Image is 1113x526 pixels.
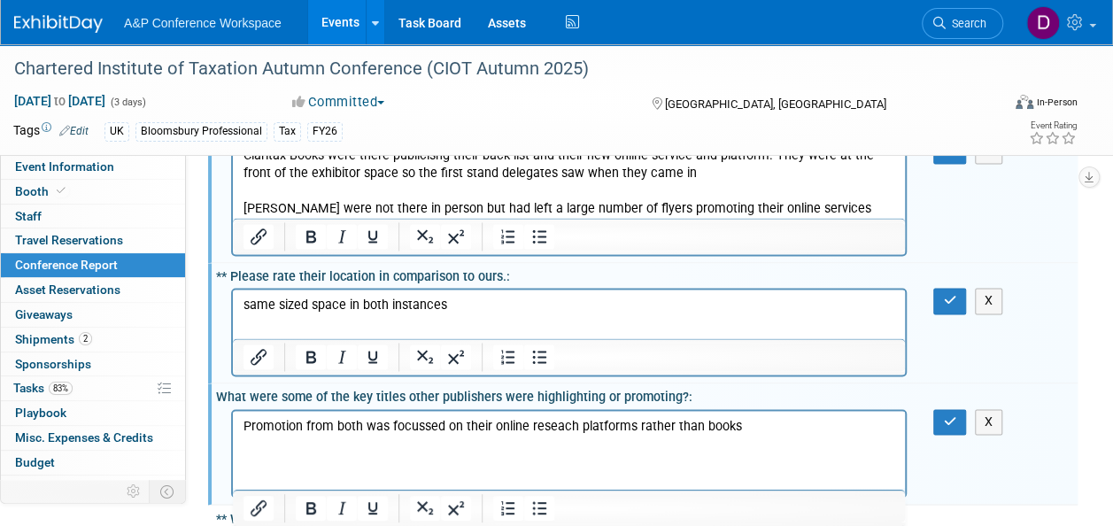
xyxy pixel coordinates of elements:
a: Travel Reservations [1,228,185,252]
i: Booth reservation complete [57,186,66,196]
button: X [975,288,1003,313]
p: Claritax Books were there publicisng their back list and their new online service and platform. T... [11,7,662,43]
img: Dave Wright [1026,6,1060,40]
a: Event Information [1,155,185,179]
button: Italic [327,224,357,249]
span: [DATE] [DATE] [13,93,106,109]
iframe: Rich Text Area [233,140,905,218]
span: Conference Report [15,258,118,272]
span: 83% [49,382,73,395]
div: In-Person [1036,96,1078,109]
span: 2 [79,332,92,345]
a: Giveaways [1,303,185,327]
a: Staff [1,205,185,228]
div: Event Rating [1029,121,1077,130]
span: Shipments [15,332,92,346]
p: We were able to some useful competitor insight across the two days as well. [11,185,662,203]
button: Superscript [441,224,471,249]
div: ** Please rate their location in comparison to ours.: [216,263,1078,285]
a: Tasks83% [1,376,185,400]
div: Tax [274,122,301,141]
button: Numbered list [493,224,523,249]
img: Format-Inperson.png [1016,95,1033,109]
button: Underline [358,344,388,369]
span: to [51,94,68,108]
span: Travel Reservations [15,233,123,247]
span: Giveaways [15,307,73,321]
span: A&P Conference Workspace [124,16,282,30]
span: Asset Reservations [15,282,120,297]
td: Toggle Event Tabs [150,480,186,503]
button: Bold [296,224,326,249]
span: Event Information [15,159,114,174]
span: Budget [15,455,55,469]
iframe: Rich Text Area [233,411,905,488]
body: Rich Text Area. Press ALT-0 for help. [10,7,663,220]
a: Playbook [1,401,185,425]
button: Underline [358,224,388,249]
span: Booth [15,184,69,198]
button: Subscript [410,344,440,369]
td: Tags [13,121,89,142]
span: (3 days) [109,97,146,108]
p: [PERSON_NAME] were not there in person but had left a large number of flyers promoting their onli... [11,60,662,96]
button: Bullet list [524,224,554,249]
div: Chartered Institute of Taxation Autumn Conference (CIOT Autumn 2025) [8,53,986,85]
iframe: Rich Text Area [233,290,905,338]
a: Conference Report [1,253,185,277]
span: ROI, Objectives & ROO [15,480,134,494]
p: There was a lot of interest in 2-3 upcoming print products and one backlist title. We used to tak... [11,113,662,166]
body: Rich Text Area. Press ALT-0 for help. [10,7,663,96]
div: What were some of the key titles other publishers were highlighting or promoting?: [216,383,1078,406]
a: Booth [1,180,185,204]
img: ExhibitDay [14,15,103,33]
div: FY26 [307,122,343,141]
span: Staff [15,209,42,223]
a: Budget [1,451,185,475]
div: Event Format [923,92,1078,119]
span: Tasks [13,381,73,395]
div: Bloomsbury Professional [135,122,267,141]
a: Asset Reservations [1,278,185,302]
button: Bullet list [524,344,554,369]
a: Sponsorships [1,352,185,376]
button: Numbered list [493,344,523,369]
td: Personalize Event Tab Strip [119,480,150,503]
span: [GEOGRAPHIC_DATA], [GEOGRAPHIC_DATA] [665,97,886,111]
p: Yes; two good author meetings including one with a new author to Bloomsbury Professional. It was ... [11,7,662,43]
p: We had some constructive feedback from deelgates on the new platform. A few glitches came up duri... [11,60,662,96]
span: Sponsorships [15,357,91,371]
button: Superscript [441,344,471,369]
a: Edit [59,125,89,137]
button: Insert/edit link [243,224,274,249]
button: X [975,409,1003,435]
a: Shipments2 [1,328,185,352]
button: Italic [327,344,357,369]
button: Subscript [410,224,440,249]
a: Search [922,8,1003,39]
a: ROI, Objectives & ROO [1,476,185,499]
button: Insert/edit link [243,344,274,369]
a: Misc. Expenses & Credits [1,426,185,450]
span: Misc. Expenses & Credits [15,430,153,445]
button: Bold [296,344,326,369]
span: Playbook [15,406,66,420]
span: Search [946,17,986,30]
button: Committed [286,93,391,112]
div: UK [104,122,129,141]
